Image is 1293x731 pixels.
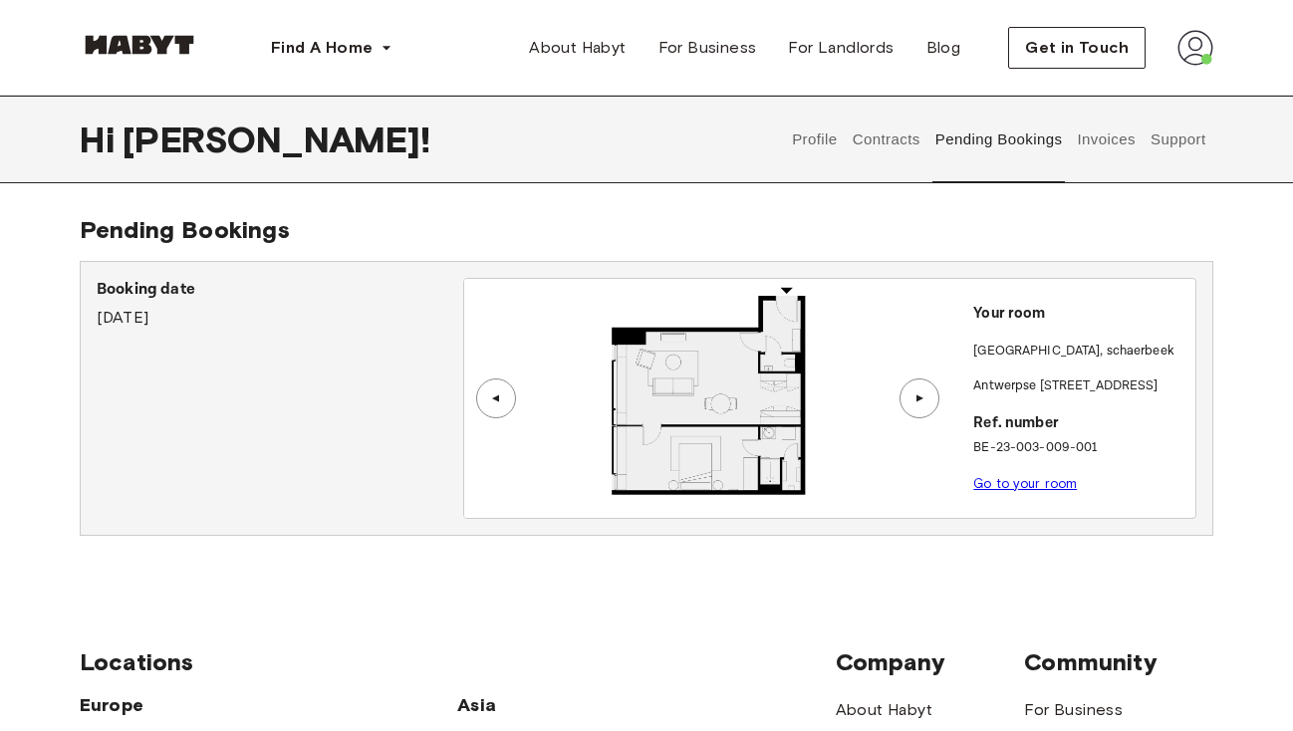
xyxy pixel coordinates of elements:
span: Get in Touch [1025,36,1129,60]
button: Support [1148,96,1208,183]
span: Europe [80,693,457,717]
button: Contracts [850,96,922,183]
span: Asia [457,693,646,717]
button: Profile [790,96,841,183]
button: Pending Bookings [932,96,1065,183]
span: Pending Bookings [80,215,290,244]
img: avatar [1177,30,1213,66]
a: For Business [1024,698,1123,722]
div: ▲ [486,392,506,404]
img: Habyt [80,35,199,55]
p: Antwerpse [STREET_ADDRESS] [973,376,1187,396]
a: Go to your room [973,476,1077,491]
a: About Habyt [836,698,932,722]
a: Blog [910,28,977,68]
span: Hi [80,119,123,160]
span: [PERSON_NAME] ! [123,119,430,160]
img: Image of the room [464,279,951,518]
button: Invoices [1075,96,1138,183]
p: Ref. number [973,412,1187,435]
div: [DATE] [97,278,463,330]
span: About Habyt [529,36,626,60]
span: Blog [926,36,961,60]
span: For Business [658,36,757,60]
span: Company [836,647,1025,677]
a: For Landlords [772,28,909,68]
div: ▲ [909,392,929,404]
button: Find A Home [255,28,408,68]
span: Find A Home [271,36,373,60]
a: For Business [643,28,773,68]
p: Your room [973,303,1187,326]
p: [GEOGRAPHIC_DATA] , schaerbeek [973,342,1174,362]
button: Get in Touch [1008,27,1146,69]
p: BE-23-003-009-001 [973,438,1187,458]
div: user profile tabs [785,96,1213,183]
a: About Habyt [513,28,642,68]
span: Locations [80,647,836,677]
span: For Landlords [788,36,894,60]
p: Booking date [97,278,463,302]
span: Community [1024,647,1213,677]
